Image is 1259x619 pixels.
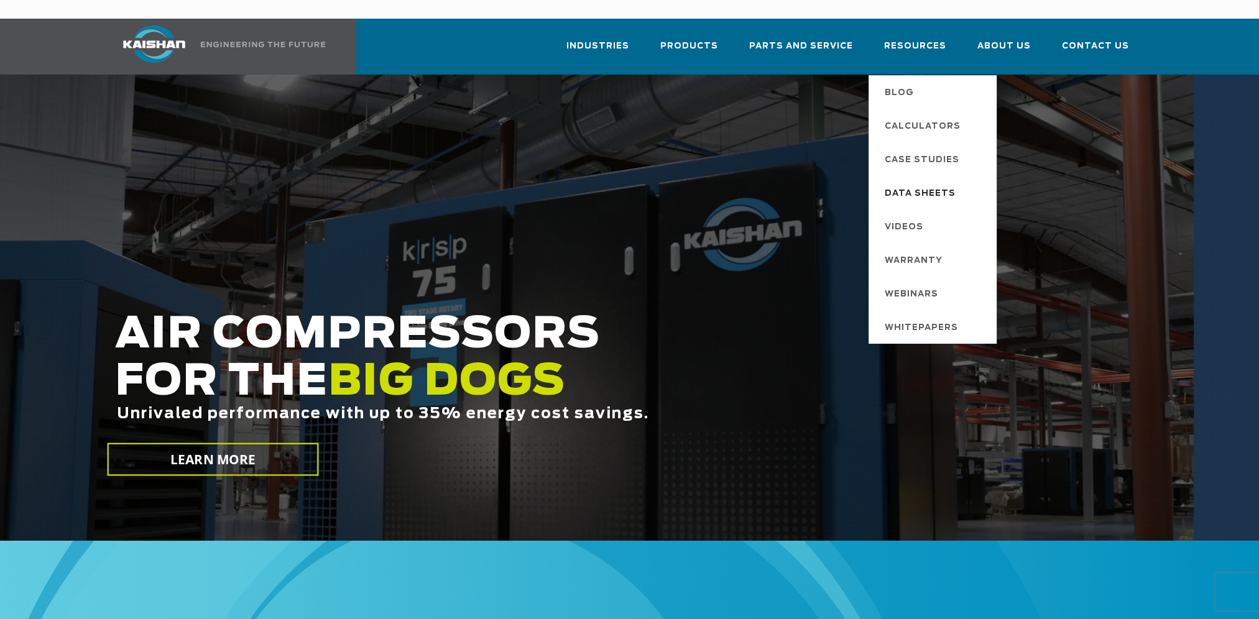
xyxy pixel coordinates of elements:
[660,39,718,53] span: Products
[872,176,997,209] a: Data Sheets
[749,39,853,53] span: Parts and Service
[885,83,914,104] span: Blog
[115,311,971,461] h2: AIR COMPRESSORS FOR THE
[107,443,318,476] a: LEARN MORE
[872,109,997,142] a: Calculators
[885,150,959,171] span: Case Studies
[872,243,997,277] a: Warranty
[885,284,938,305] span: Webinars
[885,217,923,238] span: Videos
[170,451,256,469] span: LEARN MORE
[872,209,997,243] a: Videos
[884,30,946,72] a: Resources
[885,250,943,272] span: Warranty
[977,30,1031,72] a: About Us
[1062,39,1129,53] span: Contact Us
[108,19,328,75] a: Kaishan USA
[201,42,325,47] img: Engineering the future
[885,116,961,137] span: Calculators
[749,30,853,72] a: Parts and Service
[872,277,997,310] a: Webinars
[117,406,649,421] span: Unrivaled performance with up to 35% energy cost savings.
[885,318,958,339] span: Whitepapers
[566,30,629,72] a: Industries
[872,142,997,176] a: Case Studies
[108,25,201,63] img: kaishan logo
[660,30,718,72] a: Products
[885,183,956,204] span: Data Sheets
[872,310,997,344] a: Whitepapers
[884,39,946,53] span: Resources
[328,361,566,403] span: BIG DOGS
[977,39,1031,53] span: About Us
[1062,30,1129,72] a: Contact Us
[566,39,629,53] span: Industries
[872,75,997,109] a: Blog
